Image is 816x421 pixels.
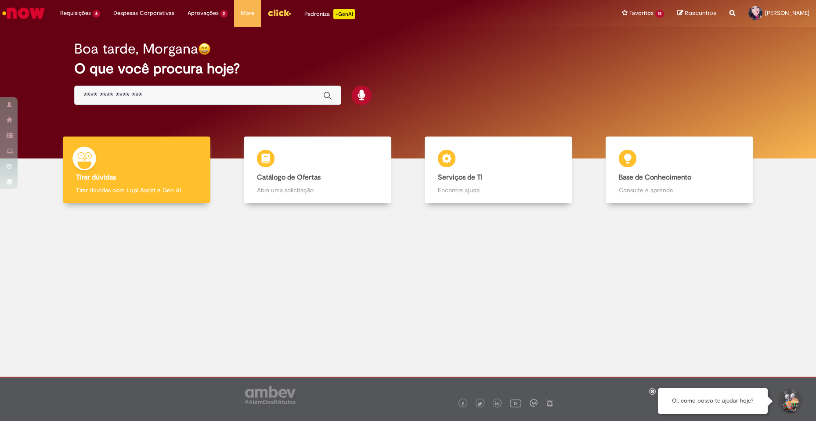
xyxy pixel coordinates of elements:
[619,173,691,182] b: Base de Conhecimento
[438,186,559,194] p: Encontre ajuda
[267,6,291,19] img: click_logo_yellow_360x200.png
[546,399,554,407] img: logo_footer_naosei.png
[776,388,803,414] button: Iniciar Conversa de Suporte
[478,402,482,406] img: logo_footer_twitter.png
[304,9,355,19] div: Padroniza
[76,173,116,182] b: Tirar dúvidas
[510,397,521,409] img: logo_footer_youtube.png
[495,401,499,407] img: logo_footer_linkedin.png
[629,9,654,18] span: Favoritos
[227,137,408,204] a: Catálogo de Ofertas Abra uma solicitação
[765,9,809,17] span: [PERSON_NAME]
[257,173,321,182] b: Catálogo de Ofertas
[74,61,742,76] h2: O que você procura hoje?
[658,388,768,414] div: Oi, como posso te ajudar hoje?
[188,9,219,18] span: Aprovações
[589,137,770,204] a: Base de Conhecimento Consulte e aprenda
[438,173,483,182] b: Serviços de TI
[408,137,589,204] a: Serviços de TI Encontre ajuda
[220,10,228,18] span: 2
[1,4,46,22] img: ServiceNow
[685,9,716,17] span: Rascunhos
[74,41,198,57] h2: Boa tarde, Morgana
[60,9,91,18] span: Requisições
[257,186,378,194] p: Abra uma solicitação
[76,186,197,194] p: Tirar dúvidas com Lupi Assist e Gen Ai
[245,386,296,404] img: logo_footer_ambev_rotulo_gray.png
[113,9,174,18] span: Despesas Corporativas
[198,43,211,55] img: happy-face.png
[461,402,465,406] img: logo_footer_facebook.png
[655,10,664,18] span: 18
[677,9,716,18] a: Rascunhos
[530,399,538,407] img: logo_footer_workplace.png
[93,10,100,18] span: 6
[46,137,227,204] a: Tirar dúvidas Tirar dúvidas com Lupi Assist e Gen Ai
[619,186,740,194] p: Consulte e aprenda
[241,9,254,18] span: More
[333,9,355,19] p: +GenAi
